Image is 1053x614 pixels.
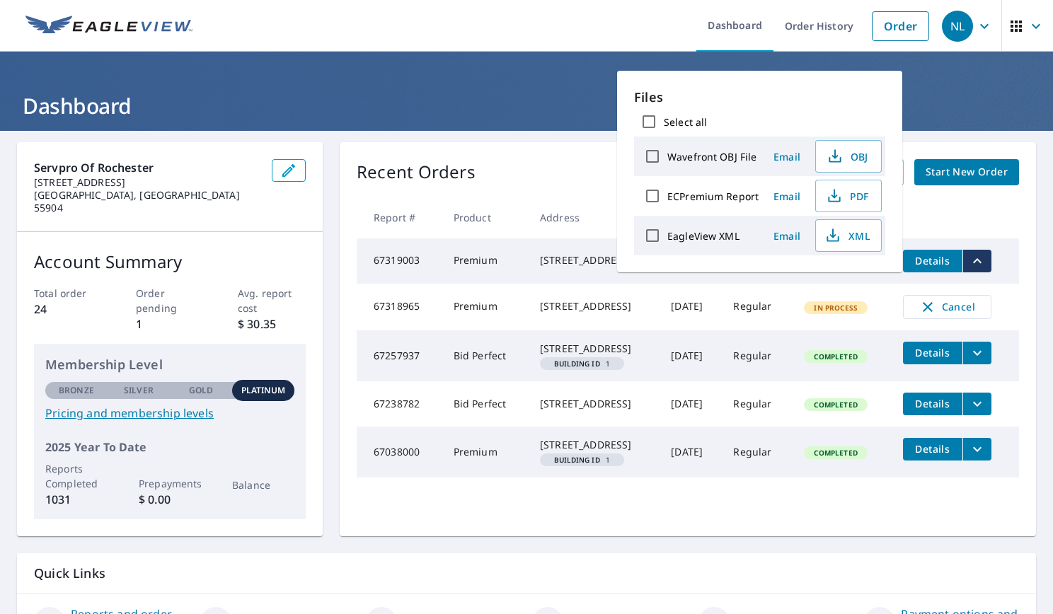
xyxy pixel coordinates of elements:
[554,360,600,367] em: Building ID
[722,381,793,427] td: Regular
[442,197,529,238] th: Product
[911,346,954,359] span: Details
[540,253,648,267] div: [STREET_ADDRESS]
[546,456,618,463] span: 1
[540,299,648,313] div: [STREET_ADDRESS]
[667,190,759,203] label: ECPremium Report
[764,185,810,207] button: Email
[34,286,102,301] p: Total order
[722,330,793,381] td: Regular
[770,190,804,203] span: Email
[962,438,991,460] button: filesDropdownBtn-67038000
[241,384,286,397] p: Platinum
[139,476,201,491] p: Prepayments
[442,284,529,330] td: Premium
[903,342,962,364] button: detailsBtn-67257937
[357,381,442,427] td: 67238782
[139,491,201,508] p: $ 0.00
[824,148,870,165] span: OBJ
[667,229,740,243] label: EagleView XML
[59,384,94,397] p: Bronze
[764,225,810,247] button: Email
[357,427,442,477] td: 67038000
[34,159,260,176] p: Servpro Of Rochester
[903,295,991,319] button: Cancel
[764,146,810,168] button: Email
[136,315,204,332] p: 1
[903,250,962,272] button: detailsBtn-67319003
[124,384,154,397] p: Silver
[442,330,529,381] td: Bid Perfect
[872,11,929,41] a: Order
[554,456,600,463] em: Building ID
[34,301,102,318] p: 24
[805,352,865,361] span: Completed
[540,438,648,452] div: [STREET_ADDRESS]
[824,227,870,244] span: XML
[722,284,793,330] td: Regular
[45,461,108,491] p: Reports Completed
[45,405,294,422] a: Pricing and membership levels
[926,163,1008,181] span: Start New Order
[540,397,648,411] div: [STREET_ADDRESS]
[529,197,660,238] th: Address
[357,159,476,185] p: Recent Orders
[136,286,204,315] p: Order pending
[540,342,648,356] div: [STREET_ADDRESS]
[911,397,954,410] span: Details
[805,448,865,458] span: Completed
[805,400,865,410] span: Completed
[918,299,977,315] span: Cancel
[357,284,442,330] td: 67318965
[25,16,192,37] img: EV Logo
[660,427,722,477] td: [DATE]
[664,115,707,129] label: Select all
[34,176,260,189] p: [STREET_ADDRESS]
[442,238,529,284] td: Premium
[442,381,529,427] td: Bid Perfect
[962,393,991,415] button: filesDropdownBtn-67238782
[34,189,260,214] p: [GEOGRAPHIC_DATA], [GEOGRAPHIC_DATA] 55904
[815,180,882,212] button: PDF
[911,442,954,456] span: Details
[17,91,1036,120] h1: Dashboard
[722,427,793,477] td: Regular
[45,439,294,456] p: 2025 Year To Date
[903,393,962,415] button: detailsBtn-67238782
[634,88,885,107] p: Files
[815,219,882,252] button: XML
[770,229,804,243] span: Email
[903,438,962,460] button: detailsBtn-67038000
[45,355,294,374] p: Membership Level
[357,330,442,381] td: 67257937
[34,249,306,274] p: Account Summary
[357,238,442,284] td: 67319003
[34,564,1019,582] p: Quick Links
[660,381,722,427] td: [DATE]
[357,197,442,238] th: Report #
[914,159,1019,185] a: Start New Order
[442,427,529,477] td: Premium
[660,330,722,381] td: [DATE]
[815,140,882,173] button: OBJ
[911,254,954,267] span: Details
[962,342,991,364] button: filesDropdownBtn-67257937
[238,315,306,332] p: $ 30.35
[45,491,108,508] p: 1031
[770,150,804,163] span: Email
[805,303,866,313] span: In Process
[660,284,722,330] td: [DATE]
[546,360,618,367] span: 1
[942,11,973,42] div: NL
[238,286,306,315] p: Avg. report cost
[667,150,756,163] label: Wavefront OBJ File
[189,384,213,397] p: Gold
[962,250,991,272] button: filesDropdownBtn-67319003
[824,187,870,204] span: PDF
[232,477,294,492] p: Balance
